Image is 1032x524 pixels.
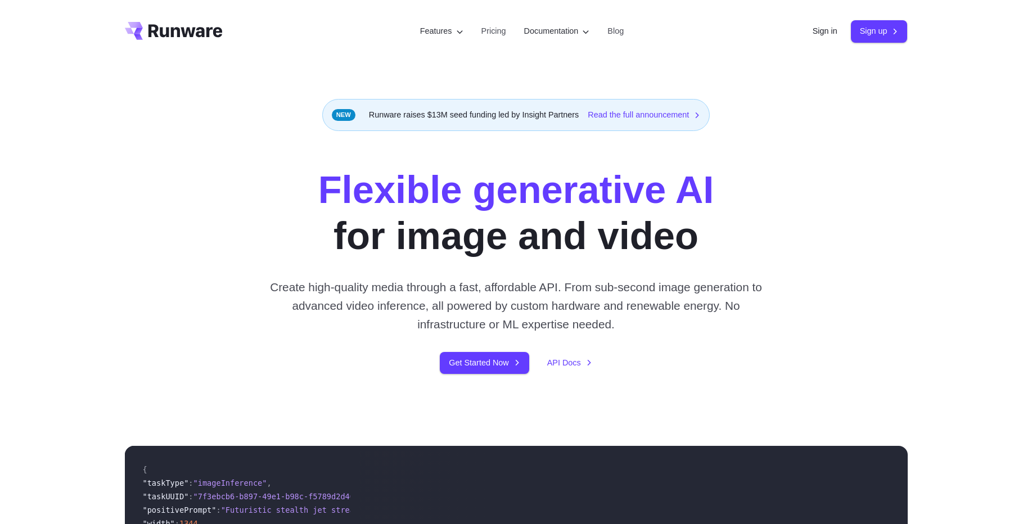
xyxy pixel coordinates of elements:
[188,492,193,501] span: :
[143,505,217,514] span: "positivePrompt"
[524,25,590,38] label: Documentation
[420,25,463,38] label: Features
[143,465,147,474] span: {
[318,168,714,211] strong: Flexible generative AI
[322,99,710,131] div: Runware raises $13M seed funding led by Insight Partners
[125,22,223,40] a: Go to /
[265,278,767,334] p: Create high-quality media through a fast, affordable API. From sub-second image generation to adv...
[188,478,193,487] span: :
[588,109,700,121] a: Read the full announcement
[481,25,506,38] a: Pricing
[318,167,714,260] h1: for image and video
[267,478,271,487] span: ,
[193,492,368,501] span: "7f3ebcb6-b897-49e1-b98c-f5789d2d40d7"
[813,25,837,38] a: Sign in
[221,505,640,514] span: "Futuristic stealth jet streaking through a neon-lit cityscape with glowing purple exhaust"
[143,478,189,487] span: "taskType"
[440,352,529,374] a: Get Started Now
[143,492,189,501] span: "taskUUID"
[851,20,908,42] a: Sign up
[547,356,592,369] a: API Docs
[216,505,220,514] span: :
[607,25,624,38] a: Blog
[193,478,267,487] span: "imageInference"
